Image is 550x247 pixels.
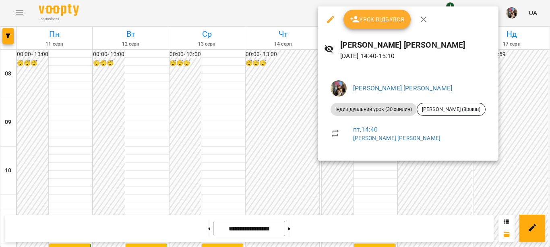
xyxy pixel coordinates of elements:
img: 497ea43cfcb3904c6063eaf45c227171.jpeg [331,80,347,96]
span: Індивідуальний урок (30 хвилин) [331,106,417,113]
span: [PERSON_NAME] (8років) [417,106,485,113]
span: Урок відбувся [350,15,405,24]
p: [DATE] 14:40 - 15:10 [340,51,492,61]
div: [PERSON_NAME] (8років) [417,103,486,116]
a: [PERSON_NAME] [PERSON_NAME] [353,135,440,141]
a: [PERSON_NAME] [PERSON_NAME] [353,84,452,92]
a: пт , 14:40 [353,126,378,133]
h6: [PERSON_NAME] [PERSON_NAME] [340,39,492,51]
button: Урок відбувся [343,10,411,29]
